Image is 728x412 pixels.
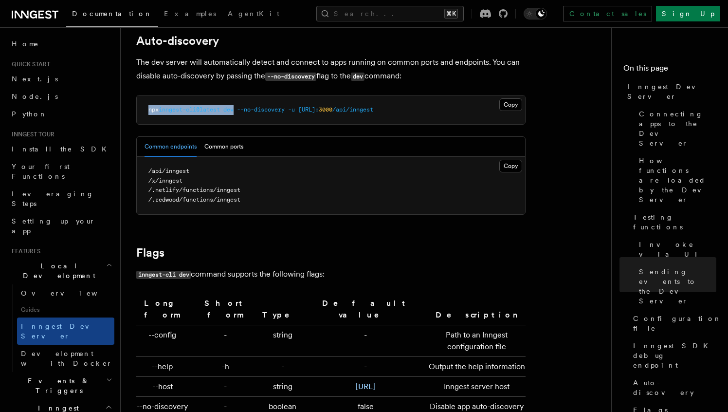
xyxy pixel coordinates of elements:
[499,98,522,111] button: Copy
[8,60,50,68] span: Quick start
[8,212,114,240] a: Setting up your app
[424,357,526,377] td: Output the help information
[319,106,332,113] span: 3000
[262,310,303,319] strong: Type
[164,10,216,18] span: Examples
[8,131,55,138] span: Inngest tour
[633,378,716,397] span: Auto-discovery
[158,3,222,26] a: Examples
[639,240,716,259] span: Invoke via UI
[8,105,114,123] a: Python
[12,110,47,118] span: Python
[136,357,193,377] td: --help
[288,106,295,113] span: -u
[12,163,70,180] span: Your first Functions
[148,196,240,203] span: /.redwood/functions/inngest
[633,341,716,370] span: Inngest SDK debug endpoint
[332,106,373,113] span: /api/inngest
[21,350,112,367] span: Development with Docker
[629,374,716,401] a: Auto-discovery
[524,8,547,19] button: Toggle dark mode
[322,299,409,319] strong: Default value
[193,377,258,397] td: -
[8,247,40,255] span: Features
[72,10,152,18] span: Documentation
[228,10,279,18] span: AgentKit
[17,302,114,318] span: Guides
[8,140,114,158] a: Install the SDK
[12,145,112,153] span: Install the SDK
[623,78,716,105] a: Inngest Dev Server
[629,310,716,337] a: Configuration file
[298,106,319,113] span: [URL]:
[499,160,522,172] button: Copy
[635,263,716,310] a: Sending events to the Dev Server
[258,357,307,377] td: -
[136,377,193,397] td: --host
[21,322,104,340] span: Inngest Dev Server
[633,314,722,333] span: Configuration file
[193,357,258,377] td: -h
[12,39,39,49] span: Home
[8,372,114,399] button: Events & Triggers
[635,152,716,208] a: How functions are loaded by the Dev Server
[436,310,518,319] strong: Description
[148,187,240,193] span: /.netlify/functions/inngest
[633,212,716,232] span: Testing functions
[17,318,114,345] a: Inngest Dev Server
[8,261,106,281] span: Local Development
[66,3,158,27] a: Documentation
[17,284,114,302] a: Overview
[316,6,464,21] button: Search...⌘K
[17,345,114,372] a: Development with Docker
[159,106,220,113] span: inngest-cli@latest
[627,82,716,101] span: Inngest Dev Server
[444,9,458,19] kbd: ⌘K
[148,106,159,113] span: npx
[136,246,164,260] a: Flags
[351,73,364,81] code: dev
[145,137,197,157] button: Common endpoints
[424,377,526,397] td: Inngest server host
[193,325,258,357] td: -
[258,325,307,357] td: string
[12,93,58,100] span: Node.js
[629,208,716,236] a: Testing functions
[148,168,189,174] span: /api/inngest
[635,105,716,152] a: Connecting apps to the Dev Server
[623,62,716,78] h4: On this page
[12,75,58,83] span: Next.js
[307,357,424,377] td: -
[21,289,121,297] span: Overview
[629,337,716,374] a: Inngest SDK debug endpoint
[265,73,316,81] code: --no-discovery
[8,185,114,212] a: Leveraging Steps
[258,377,307,397] td: string
[136,325,193,357] td: --config
[356,382,375,391] a: [URL]
[563,6,652,21] a: Contact sales
[136,56,526,83] p: The dev server will automatically detect and connect to apps running on common ports and endpoint...
[8,284,114,372] div: Local Development
[424,325,526,357] td: Path to an Inngest configuration file
[635,236,716,263] a: Invoke via UI
[204,137,243,157] button: Common ports
[148,177,182,184] span: /x/inngest
[144,299,181,319] strong: Long form
[136,34,219,48] a: Auto-discovery
[12,190,94,207] span: Leveraging Steps
[222,3,285,26] a: AgentKit
[237,106,285,113] span: --no-discovery
[204,299,246,319] strong: Short form
[307,325,424,357] td: -
[8,257,114,284] button: Local Development
[8,158,114,185] a: Your first Functions
[639,267,716,306] span: Sending events to the Dev Server
[8,70,114,88] a: Next.js
[639,109,716,148] span: Connecting apps to the Dev Server
[8,376,106,395] span: Events & Triggers
[639,156,716,205] span: How functions are loaded by the Dev Server
[8,88,114,105] a: Node.js
[223,106,234,113] span: dev
[656,6,720,21] a: Sign Up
